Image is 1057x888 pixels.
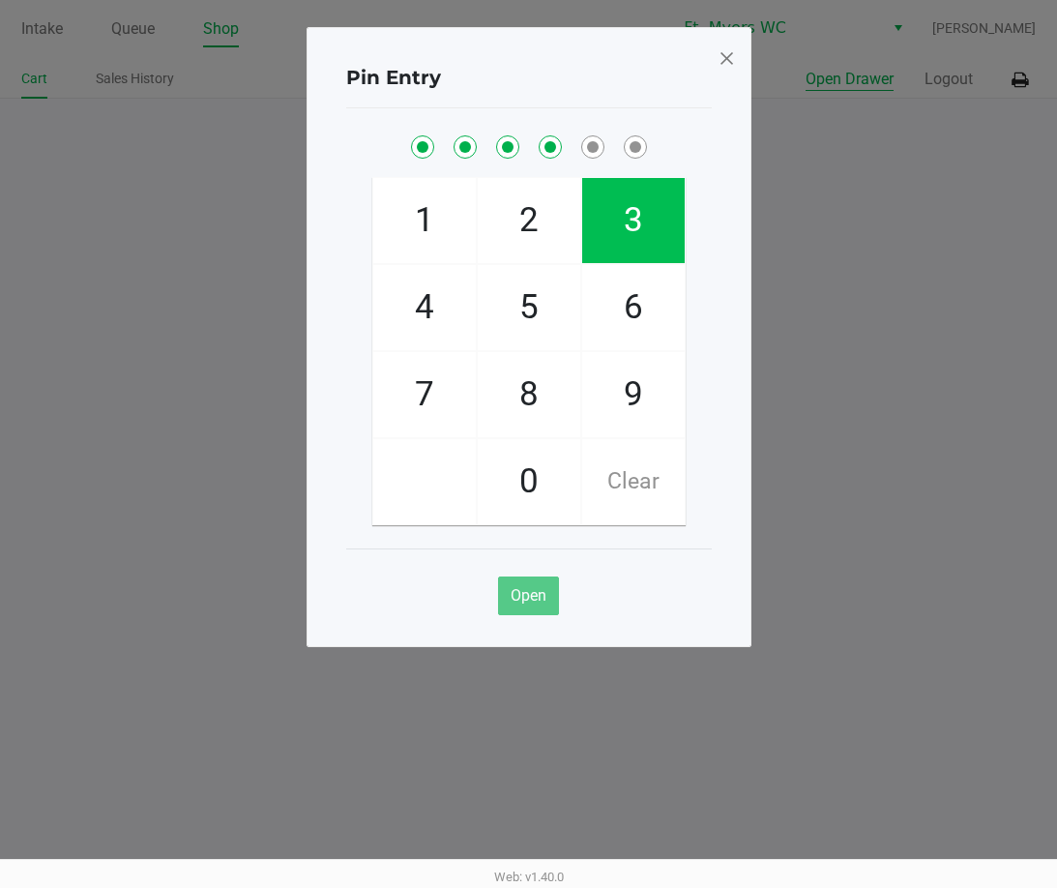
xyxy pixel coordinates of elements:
[478,265,580,350] span: 5
[373,178,476,263] span: 1
[373,352,476,437] span: 7
[478,439,580,524] span: 0
[478,352,580,437] span: 8
[582,439,685,524] span: Clear
[346,63,441,92] h4: Pin Entry
[582,352,685,437] span: 9
[373,265,476,350] span: 4
[494,870,564,884] span: Web: v1.40.0
[582,265,685,350] span: 6
[478,178,580,263] span: 2
[582,178,685,263] span: 3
